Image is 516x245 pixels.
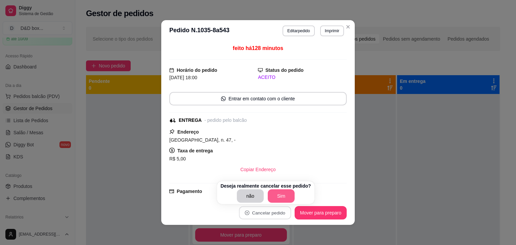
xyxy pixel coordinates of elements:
[169,137,235,143] span: [GEOGRAPHIC_DATA], n. 47, -
[239,206,291,219] button: close-circleCancelar pedido
[169,148,175,153] span: dollar
[343,21,353,32] button: Close
[177,189,202,194] strong: Pagamento
[258,74,347,81] div: ACEITO
[220,183,311,189] p: Deseja realmente cancelar esse pedido?
[169,68,174,72] span: calendar
[177,129,199,135] strong: Endereço
[169,26,229,36] h3: Pedido N. 1035-8a543
[169,75,197,80] span: [DATE] 18:00
[283,26,314,36] button: Editarpedido
[169,156,186,161] span: R$ 5,00
[169,129,175,134] span: pushpin
[268,189,295,203] button: Sim
[258,68,263,72] span: desktop
[179,117,202,124] div: ENTREGA
[265,67,304,73] strong: Status do pedido
[245,210,250,215] span: close-circle
[237,189,264,203] button: não
[169,92,347,105] button: whats-appEntrar em contato com o cliente
[169,189,174,194] span: credit-card
[177,148,213,153] strong: Taxa de entrega
[295,206,347,219] button: Mover para preparo
[204,117,247,124] div: - pedido pelo balcão
[320,26,344,36] button: Imprimir
[221,96,226,101] span: whats-app
[177,67,217,73] strong: Horário do pedido
[235,163,281,176] button: Copiar Endereço
[233,45,283,51] span: feito há 128 minutos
